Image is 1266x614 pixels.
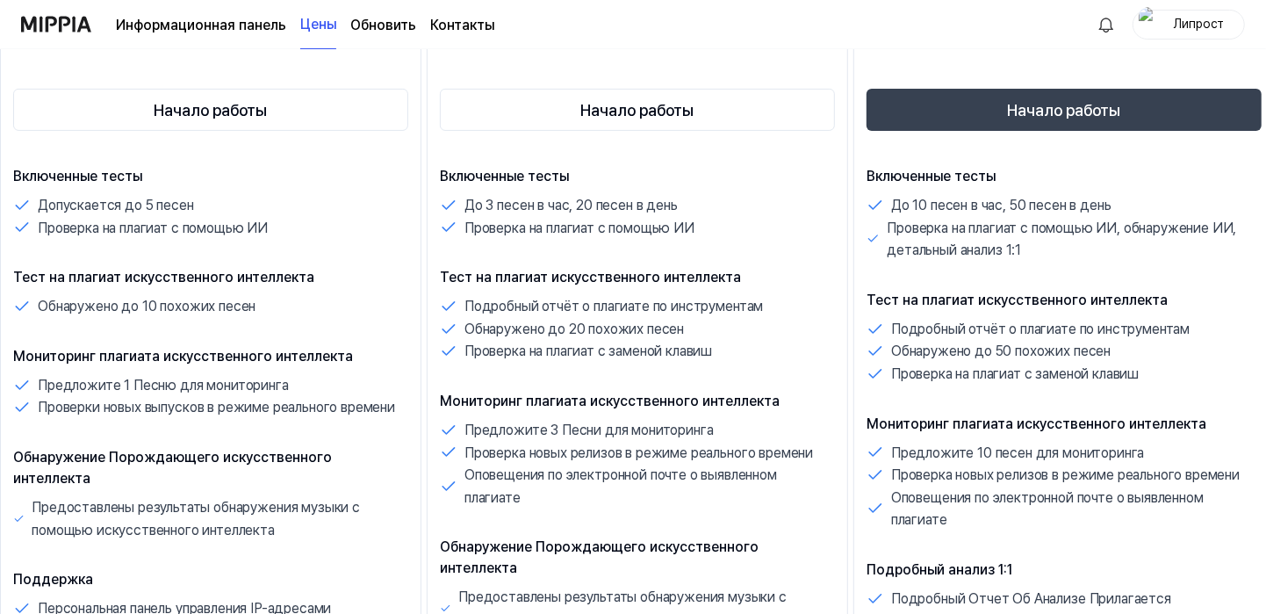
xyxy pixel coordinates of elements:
[464,295,763,318] p: Подробный отчёт о плагиате по инструментам
[891,363,1139,386] p: Проверка на плагиат с заменой клавиш
[891,194,1111,217] p: До 10 песен в час, 50 песен в день
[32,496,408,541] p: Предоставлены результаты обнаружения музыки с помощью искусственного интеллекта
[887,217,1261,262] p: Проверка на плагиат с помощью ИИ, обнаружение ИИ, детальный анализ 1:1
[464,194,678,217] p: До 3 песен в час, 20 песен в день
[891,318,1190,341] p: Подробный отчёт о плагиате по инструментам
[891,487,1262,531] p: Оповещения по электронной почте о выявленном плагиате
[350,15,416,36] a: Обновить
[430,15,494,36] a: Контакты
[13,166,408,187] p: Включенные тесты
[891,340,1111,363] p: Обнаружено до 50 похожих песен
[891,588,1171,610] p: Подробный Отчет Об Анализе Прилагается
[464,318,684,341] p: Обнаружено до 20 похожих песен
[440,166,835,187] p: Включенные тесты
[867,85,1262,134] a: Начало работы
[440,537,835,579] p: Обнаружение Порождающего искусственного интеллекта
[300,1,336,49] a: Цены
[13,346,408,367] p: Мониторинг плагиата искусственного интеллекта
[38,374,289,397] p: Предложите 1 Песню для мониторинга
[38,396,395,419] p: Проверки новых выпусков в режиме реального времени
[867,166,1262,187] p: Включенные тесты
[867,290,1262,311] p: Тест на плагиат искусственного интеллекта
[13,447,408,489] p: Обнаружение Порождающего искусственного интеллекта
[1139,7,1160,42] img: Профиль
[440,85,835,134] a: Начало работы
[1133,10,1245,40] button: ПрофильЛипрост
[13,267,408,288] p: Тест на плагиат искусственного интеллекта
[891,464,1240,487] p: Проверка новых релизов в режиме реального времени
[13,85,408,134] a: Начало работы
[464,464,835,509] p: Оповещения по электронной почте о выявленном плагиате
[1165,14,1234,33] div: Липрост
[867,89,1262,131] button: Начало работы
[464,340,712,363] p: Проверка на плагиат с заменой клавиш
[464,217,694,240] p: Проверка на плагиат с помощью ИИ
[13,569,408,590] p: Поддержка
[38,217,268,240] p: Проверка на плагиат с помощью ИИ
[867,560,1262,581] p: Подробный анализ 1:1
[1096,14,1117,35] img: Аллилуйя
[38,295,255,318] p: Обнаружено до 10 похожих песен
[38,194,193,217] p: Допускается до 5 песен
[464,442,813,465] p: Проверка новых релизов в режиме реального времени
[867,414,1262,435] p: Мониторинг плагиата искусственного интеллекта
[440,89,835,131] button: Начало работы
[891,442,1144,465] p: Предложите 10 песен для мониторинга
[464,419,714,442] p: Предложите 3 Песни для мониторинга
[440,391,835,412] p: Мониторинг плагиата искусственного интеллекта
[13,89,408,131] button: Начало работы
[440,267,835,288] p: Тест на плагиат искусственного интеллекта
[116,15,286,36] a: Информационная панель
